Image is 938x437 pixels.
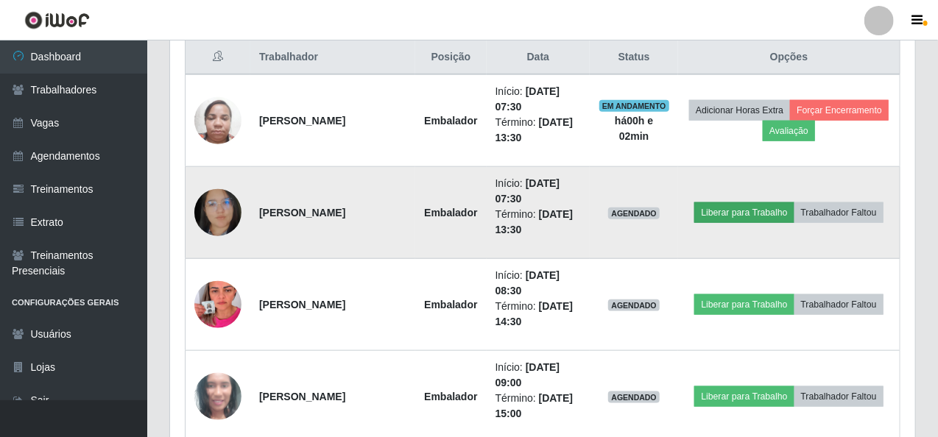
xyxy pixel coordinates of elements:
[194,263,241,347] img: 1720566736284.jpeg
[496,361,560,388] time: [DATE] 09:00
[496,177,560,205] time: [DATE] 07:30
[250,40,415,75] th: Trabalhador
[694,294,794,315] button: Liberar para Trabalho
[259,299,345,310] strong: [PERSON_NAME]
[259,207,345,218] strong: [PERSON_NAME]
[790,100,889,121] button: Forçar Encerramento
[424,391,477,402] strong: Embalador
[694,202,794,223] button: Liberar para Trabalho
[599,100,669,112] span: EM ANDAMENTO
[496,176,582,207] li: Início:
[615,115,653,142] strong: há 00 h e 02 min
[794,386,884,407] button: Trabalhador Faltou
[496,84,582,115] li: Início:
[24,11,90,29] img: CoreUI Logo
[259,391,345,402] strong: [PERSON_NAME]
[694,386,794,407] button: Liberar para Trabalho
[496,115,582,146] li: Término:
[496,268,582,299] li: Início:
[608,391,660,403] span: AGENDADO
[590,40,678,75] th: Status
[194,182,241,243] img: 1718418094878.jpeg
[608,207,660,219] span: AGENDADO
[794,294,884,315] button: Trabalhador Faltou
[794,202,884,223] button: Trabalhador Faltou
[678,40,900,75] th: Opções
[496,299,582,330] li: Término:
[496,85,560,113] time: [DATE] 07:30
[608,299,660,311] span: AGENDADO
[424,207,477,218] strong: Embalador
[496,391,582,422] li: Término:
[424,115,477,127] strong: Embalador
[487,40,590,75] th: Data
[259,115,345,127] strong: [PERSON_NAME]
[496,360,582,391] li: Início:
[763,121,815,141] button: Avaliação
[496,269,560,296] time: [DATE] 08:30
[496,207,582,238] li: Término:
[424,299,477,310] strong: Embalador
[689,100,790,121] button: Adicionar Horas Extra
[194,89,241,152] img: 1678404349838.jpeg
[415,40,486,75] th: Posição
